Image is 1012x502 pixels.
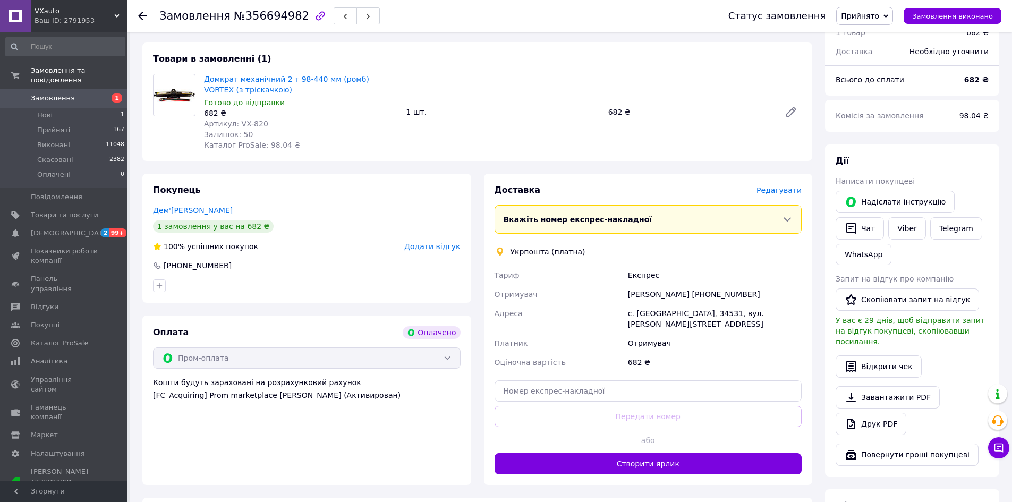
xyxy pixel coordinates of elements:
span: або [633,435,664,446]
span: VXauto [35,6,114,16]
span: Додати відгук [404,242,460,251]
span: Замовлення [31,93,75,103]
span: Показники роботи компанії [31,246,98,266]
div: Необхідно уточнити [903,40,995,63]
span: Гаманець компанії [31,403,98,422]
input: Пошук [5,37,125,56]
span: 1 [112,93,122,103]
div: 682 ₴ [966,27,989,38]
div: 682 ₴ [626,353,804,372]
span: Товари в замовленні (1) [153,54,271,64]
span: 99+ [109,228,127,237]
a: Telegram [930,217,982,240]
span: Аналітика [31,356,67,366]
div: успішних покупок [153,241,258,252]
button: Скопіювати запит на відгук [836,288,979,311]
span: Управління сайтом [31,375,98,394]
div: Експрес [626,266,804,285]
span: 0 [121,170,124,180]
div: Статус замовлення [728,11,826,21]
span: Замовлення та повідомлення [31,66,127,85]
span: Залишок: 50 [204,130,253,139]
div: Укрпошта (платна) [508,246,588,257]
div: [PHONE_NUMBER] [163,260,233,271]
a: Редагувати [780,101,802,123]
a: Друк PDF [836,413,906,435]
div: с. [GEOGRAPHIC_DATA], 34531, вул. [PERSON_NAME][STREET_ADDRESS] [626,304,804,334]
span: Прийняті [37,125,70,135]
span: Відгуки [31,302,58,312]
div: 1 замовлення у вас на 682 ₴ [153,220,274,233]
span: Комісія за замовлення [836,112,924,120]
a: Viber [888,217,925,240]
div: [FC_Acquiring] Prom marketplace [PERSON_NAME] (Активирован) [153,390,461,401]
span: [PERSON_NAME] та рахунки [31,467,98,496]
span: 2382 [109,155,124,165]
a: WhatsApp [836,244,891,265]
span: Налаштування [31,449,85,458]
span: 2 [101,228,109,237]
div: Оплачено [403,326,460,339]
span: Оплата [153,327,189,337]
button: Повернути гроші покупцеві [836,444,979,466]
span: Всього до сплати [836,75,904,84]
div: 1 шт. [402,105,603,120]
div: 682 ₴ [204,108,397,118]
b: 682 ₴ [964,75,989,84]
span: Нові [37,110,53,120]
span: Покупці [31,320,59,330]
button: Створити ярлик [495,453,802,474]
span: Запит на відгук про компанію [836,275,954,283]
button: Чат [836,217,884,240]
span: Повідомлення [31,192,82,202]
span: Панель управління [31,274,98,293]
div: Повернутися назад [138,11,147,21]
span: 167 [113,125,124,135]
span: Маркет [31,430,58,440]
span: У вас є 29 днів, щоб відправити запит на відгук покупцеві, скопіювавши посилання. [836,316,985,346]
input: Номер експрес-накладної [495,380,802,402]
span: Каталог ProSale: 98.04 ₴ [204,141,300,149]
span: 1 товар [836,28,865,37]
span: Покупець [153,185,201,195]
span: Доставка [836,47,872,56]
span: 100% [164,242,185,251]
div: Отримувач [626,334,804,353]
span: Доставка [495,185,541,195]
span: Тариф [495,271,520,279]
img: Домкрат механічний 2 т 98-440 мм (ромб) VORTEX (з тріскачкою) [154,89,195,102]
span: Каталог ProSale [31,338,88,348]
a: Дем'[PERSON_NAME] [153,206,233,215]
div: [PERSON_NAME] [PHONE_NUMBER] [626,285,804,304]
button: Замовлення виконано [904,8,1001,24]
div: 682 ₴ [604,105,776,120]
span: Редагувати [756,186,802,194]
span: Оціночна вартість [495,358,566,367]
span: Замовлення виконано [912,12,993,20]
a: Домкрат механічний 2 т 98-440 мм (ромб) VORTEX (з тріскачкою) [204,75,369,94]
span: Замовлення [159,10,231,22]
span: Товари та послуги [31,210,98,220]
div: Ваш ID: 2791953 [35,16,127,25]
span: Прийнято [841,12,879,20]
span: 98.04 ₴ [959,112,989,120]
button: Надіслати інструкцію [836,191,955,213]
span: №356694982 [234,10,309,22]
span: Дії [836,156,849,166]
span: Платник [495,339,528,347]
span: Артикул: VX-820 [204,120,268,128]
button: Відкрити чек [836,355,922,378]
span: Отримувач [495,290,538,299]
span: Виконані [37,140,70,150]
span: Написати покупцеві [836,177,915,185]
button: Чат з покупцем [988,437,1009,458]
span: Оплачені [37,170,71,180]
a: Завантажити PDF [836,386,940,409]
span: 11048 [106,140,124,150]
span: Вкажіть номер експрес-накладної [504,215,652,224]
span: Адреса [495,309,523,318]
span: [DEMOGRAPHIC_DATA] [31,228,109,238]
span: Готово до відправки [204,98,285,107]
span: Скасовані [37,155,73,165]
span: 1 [121,110,124,120]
